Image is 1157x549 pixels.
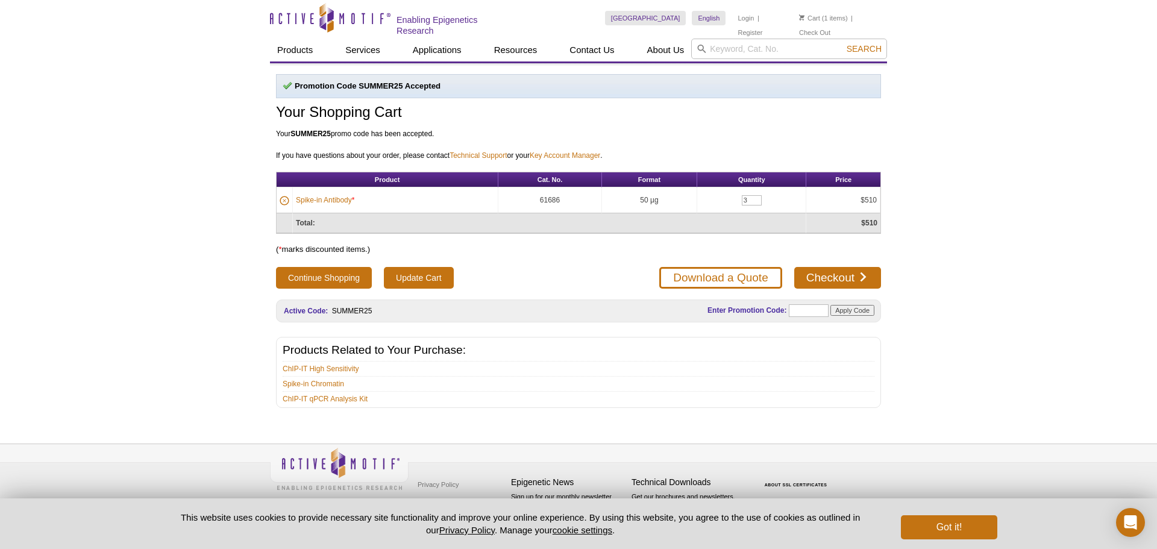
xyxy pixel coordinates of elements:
[450,150,507,161] a: Technical Support
[692,11,726,25] a: English
[851,11,853,25] li: |
[799,11,848,25] li: (1 items)
[283,363,359,374] a: ChIP-IT High Sensitivity
[530,150,600,161] a: Key Account Manager
[901,515,997,539] button: Got it!
[861,219,877,227] strong: $510
[283,345,874,356] h2: Products Related to Your Purchase:
[290,130,331,138] strong: SUMMER25
[794,267,881,289] a: Checkout
[738,14,754,22] a: Login
[562,39,621,61] a: Contact Us
[511,477,626,488] h4: Epigenetic News
[738,28,762,37] a: Register
[338,39,387,61] a: Services
[511,492,626,533] p: Sign up for our monthly newsletter highlighting recent publications in the field of epigenetics.
[799,28,830,37] a: Check Out
[602,187,697,213] td: 50 µg
[706,306,786,315] label: Enter Promotion Code:
[283,307,328,315] label: Active Code:
[406,39,469,61] a: Applications
[738,176,765,183] span: Quantity
[276,128,881,172] div: Your promo code has been accepted. If you have questions about your order, please contact or your .
[397,14,516,36] h2: Enabling Epigenetics Research
[332,307,374,315] li: SUMMER25
[638,176,660,183] span: Format
[765,483,827,487] a: ABOUT SSL CERTIFICATES
[276,267,372,289] button: Continue Shopping
[757,11,759,25] li: |
[283,378,344,389] a: Spike-in Chromatin
[752,465,842,492] table: Click to Verify - This site chose Symantec SSL for secure e-commerce and confidential communicati...
[835,176,851,183] span: Price
[415,475,462,494] a: Privacy Policy
[270,444,409,493] img: Active Motif,
[830,305,874,316] input: Apply Code
[553,525,612,535] button: cookie settings
[847,44,882,54] span: Search
[276,244,881,255] p: ( marks discounted items.)
[296,219,315,227] strong: Total:
[799,14,820,22] a: Cart
[276,104,881,122] h1: Your Shopping Cart
[538,176,563,183] span: Cat. No.
[296,195,352,205] a: Spike-in Antibody
[270,39,320,61] a: Products
[659,267,782,289] a: Download a Quote
[843,43,885,54] button: Search
[487,39,545,61] a: Resources
[415,494,478,512] a: Terms & Conditions
[375,176,400,183] span: Product
[498,187,602,213] td: 61686
[605,11,686,25] a: [GEOGRAPHIC_DATA]
[439,525,495,535] a: Privacy Policy
[806,187,880,213] td: $510
[640,39,692,61] a: About Us
[1116,508,1145,537] div: Open Intercom Messenger
[632,492,746,522] p: Get our brochures and newsletters, or request them by mail.
[799,14,804,20] img: Your Cart
[283,394,368,404] a: ChIP-IT qPCR Analysis Kit
[691,39,887,59] input: Keyword, Cat. No.
[632,477,746,488] h4: Technical Downloads
[283,81,874,92] p: Promotion Code SUMMER25 Accepted
[160,511,881,536] p: This website uses cookies to provide necessary site functionality and improve your online experie...
[384,267,453,289] input: Update Cart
